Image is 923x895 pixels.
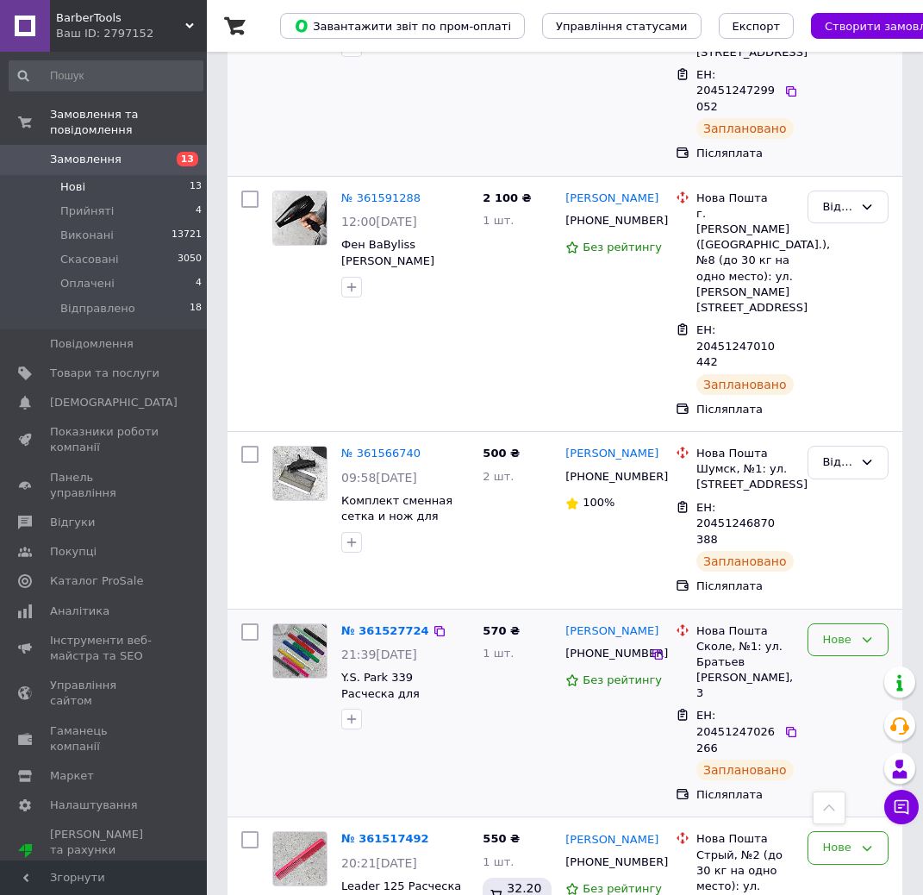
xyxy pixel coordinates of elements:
[50,515,95,530] span: Відгуки
[565,214,668,227] span: [PHONE_NUMBER]
[341,671,420,716] a: Y.S. Park 339 Расческа для стрижки
[9,60,203,91] input: Пошук
[272,831,327,886] a: Фото товару
[696,374,794,395] div: Заплановано
[50,678,159,709] span: Управління сайтом
[196,203,202,219] span: 4
[565,623,658,640] a: [PERSON_NAME]
[272,446,327,501] a: Фото товару
[696,206,794,316] div: г. [PERSON_NAME] ([GEOGRAPHIC_DATA].), №8 (до 30 кг на одно место): ул. [PERSON_NAME][STREET_ADDR...
[273,832,327,886] img: Фото товару
[50,768,94,784] span: Маркет
[341,191,421,204] a: № 361591288
[190,179,202,195] span: 13
[341,471,417,485] span: 09:58[DATE]
[196,276,202,291] span: 4
[696,787,794,803] div: Післяплата
[696,461,794,492] div: Шумск, №1: ул. [STREET_ADDRESS]
[50,544,97,560] span: Покупці
[565,647,668,660] span: [PHONE_NUMBER]
[565,832,658,848] a: [PERSON_NAME]
[190,301,202,316] span: 18
[341,832,429,845] a: № 361517492
[60,252,119,267] span: Скасовані
[483,832,520,845] span: 550 ₴
[822,631,853,649] div: Нове
[50,573,143,589] span: Каталог ProSale
[483,855,514,868] span: 1 шт.
[696,402,794,417] div: Післяплата
[696,623,794,639] div: Нова Пошта
[273,624,327,678] img: Фото товару
[696,323,775,368] span: ЕН: 20451247010442
[542,13,702,39] button: Управління статусами
[565,470,668,483] span: [PHONE_NUMBER]
[884,790,919,824] button: Чат з покупцем
[341,624,429,637] a: № 361527724
[583,496,614,509] span: 100%
[483,624,520,637] span: 570 ₴
[696,639,794,702] div: Сколе, №1: ул. Братьев [PERSON_NAME], 3
[60,276,115,291] span: Оплачені
[50,827,159,874] span: [PERSON_NAME] та рахунки
[273,191,327,245] img: Фото товару
[696,579,794,594] div: Післяплата
[696,191,794,206] div: Нова Пошта
[341,447,421,460] a: № 361566740
[565,446,658,462] a: [PERSON_NAME]
[56,26,207,41] div: Ваш ID: 2797152
[341,856,417,870] span: 20:21[DATE]
[177,152,198,166] span: 13
[483,214,514,227] span: 1 шт.
[272,191,327,246] a: Фото товару
[565,191,658,207] a: [PERSON_NAME]
[50,633,159,664] span: Інструменти веб-майстра та SEO
[178,252,202,267] span: 3050
[696,709,775,754] span: ЕН: 20451247026266
[60,228,114,243] span: Виконані
[50,395,178,410] span: [DEMOGRAPHIC_DATA]
[60,179,85,195] span: Нові
[50,152,122,167] span: Замовлення
[280,13,525,39] button: Завантажити звіт по пром-оплаті
[565,855,668,868] span: [PHONE_NUMBER]
[272,623,327,679] a: Фото товару
[50,723,159,754] span: Гаманець компанії
[483,647,514,660] span: 1 шт.
[583,241,662,253] span: Без рейтингу
[60,301,135,316] span: Відправлено
[273,447,327,500] img: Фото товару
[822,198,853,216] div: Відправлено
[50,424,159,455] span: Показники роботи компанії
[56,10,185,26] span: BarberTools
[483,470,514,483] span: 2 шт.
[583,673,662,686] span: Без рейтингу
[583,882,662,895] span: Без рейтингу
[483,191,531,204] span: 2 100 ₴
[696,551,794,572] div: Заплановано
[341,648,417,661] span: 21:39[DATE]
[696,760,794,780] div: Заплановано
[483,447,520,460] span: 500 ₴
[50,336,134,352] span: Повідомлення
[60,203,114,219] span: Прийняті
[294,18,511,34] span: Завантажити звіт по пром-оплаті
[172,228,202,243] span: 13721
[696,446,794,461] div: Нова Пошта
[50,470,159,501] span: Панель управління
[341,215,417,228] span: 12:00[DATE]
[696,146,794,161] div: Післяплата
[50,107,207,138] span: Замовлення та повідомлення
[50,859,159,874] div: Prom топ
[50,366,159,381] span: Товари та послуги
[556,20,688,33] span: Управління статусами
[341,238,434,283] a: Фен BaByliss [PERSON_NAME] 2400W
[696,68,775,113] span: ЕН: 20451247299052
[50,798,138,813] span: Налаштування
[341,494,452,587] a: Комплект сменная сетка и нож для [PERSON_NAME] и [PERSON_NAME] mobile [PERSON_NAME]
[696,501,775,546] span: ЕН: 20451246870388
[733,20,781,33] span: Експорт
[822,839,853,857] div: Нове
